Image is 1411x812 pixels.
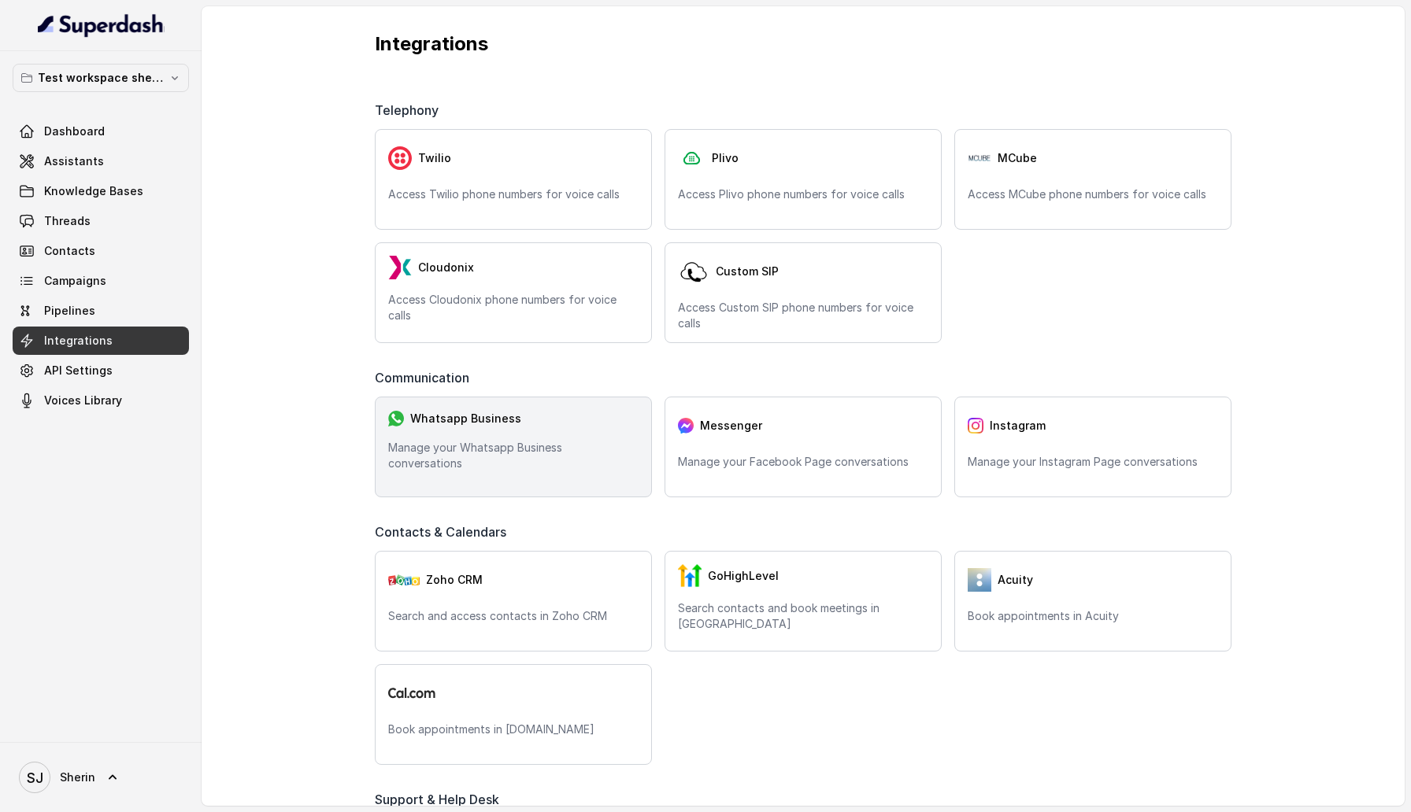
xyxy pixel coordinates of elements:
[13,117,189,146] a: Dashboard
[375,522,513,541] span: Contacts & Calendars
[410,411,521,426] span: Whatsapp Business
[13,237,189,265] a: Contacts
[716,264,779,279] span: Custom SIP
[426,572,483,588] span: Zoho CRM
[375,31,1231,57] p: Integrations
[968,454,1218,470] p: Manage your Instagram Page conversations
[60,770,95,785] span: Sherin
[13,386,189,415] a: Voices Library
[388,411,404,426] img: whatsapp.f50b2aaae0bd8934e9105e63dc750668.svg
[998,150,1037,166] span: MCube
[388,292,639,323] p: Access Cloudonix phone numbers for voice calls
[968,608,1218,624] p: Book appointments in Acuity
[968,186,1218,202] p: Access MCube phone numbers for voice calls
[13,64,189,92] button: Test workspace sherin - limits of workspace naming
[44,243,95,259] span: Contacts
[13,267,189,295] a: Campaigns
[375,790,506,809] span: Support & Help Desk
[678,146,705,171] img: plivo.d3d850b57a745af99832d897a96997ac.svg
[708,568,779,584] span: GoHighLevel
[375,101,445,120] span: Telephony
[38,13,165,38] img: light.svg
[44,303,95,319] span: Pipelines
[13,147,189,175] a: Assistants
[990,418,1046,434] span: Instagram
[678,564,702,588] img: GHL.59f7fa3143240424d279.png
[44,363,113,378] span: API Settings
[418,260,474,275] span: Cloudonix
[44,124,105,139] span: Dashboard
[44,393,122,408] span: Voices Library
[13,356,189,385] a: API Settings
[998,572,1033,588] span: Acuity
[678,256,709,287] img: customSip.5d45856e11b8082b7328070e9c2309ec.svg
[44,153,104,169] span: Assistants
[38,68,164,87] p: Test workspace sherin - limits of workspace naming
[678,186,928,202] p: Access Plivo phone numbers for voice calls
[44,273,106,289] span: Campaigns
[388,688,435,698] img: logo.svg
[13,327,189,355] a: Integrations
[388,186,639,202] p: Access Twilio phone numbers for voice calls
[44,333,113,349] span: Integrations
[13,297,189,325] a: Pipelines
[388,722,639,737] p: Book appointments in [DOMAIN_NAME]
[13,207,189,235] a: Threads
[678,454,928,470] p: Manage your Facebook Page conversations
[678,600,928,632] p: Search contacts and book meetings in [GEOGRAPHIC_DATA]
[388,574,420,585] img: zohoCRM.b78897e9cd59d39d120b21c64f7c2b3a.svg
[712,150,739,166] span: Plivo
[388,146,412,170] img: twilio.7c09a4f4c219fa09ad352260b0a8157b.svg
[44,183,143,199] span: Knowledge Bases
[13,755,189,799] a: Sherin
[388,256,412,279] img: LzEnlUgADIwsuYwsTIxNLkxQDEyBEgDTDZAMjs1Qgy9jUyMTMxBzEB8uASKBKLgDqFxF08kI1lQAAAABJRU5ErkJggg==
[388,608,639,624] p: Search and access contacts in Zoho CRM
[678,418,694,434] img: messenger.2e14a0163066c29f9ca216c7989aa592.svg
[388,440,639,471] p: Manage your Whatsapp Business conversations
[44,213,91,229] span: Threads
[700,418,762,434] span: Messenger
[27,770,43,786] text: SJ
[375,368,476,387] span: Communication
[968,153,991,162] img: Pj9IrDBdEGgAAAABJRU5ErkJggg==
[678,300,928,331] p: Access Custom SIP phone numbers for voice calls
[968,418,983,434] img: instagram.04eb0078a085f83fc525.png
[13,177,189,205] a: Knowledge Bases
[418,150,451,166] span: Twilio
[968,568,991,592] img: 5vvjV8cQY1AVHSZc2N7qU9QabzYIM+zpgiA0bbq9KFoni1IQNE8dHPp0leJjYW31UJeOyZnSBUO77gdMaNhFCgpjLZzFnVhVC...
